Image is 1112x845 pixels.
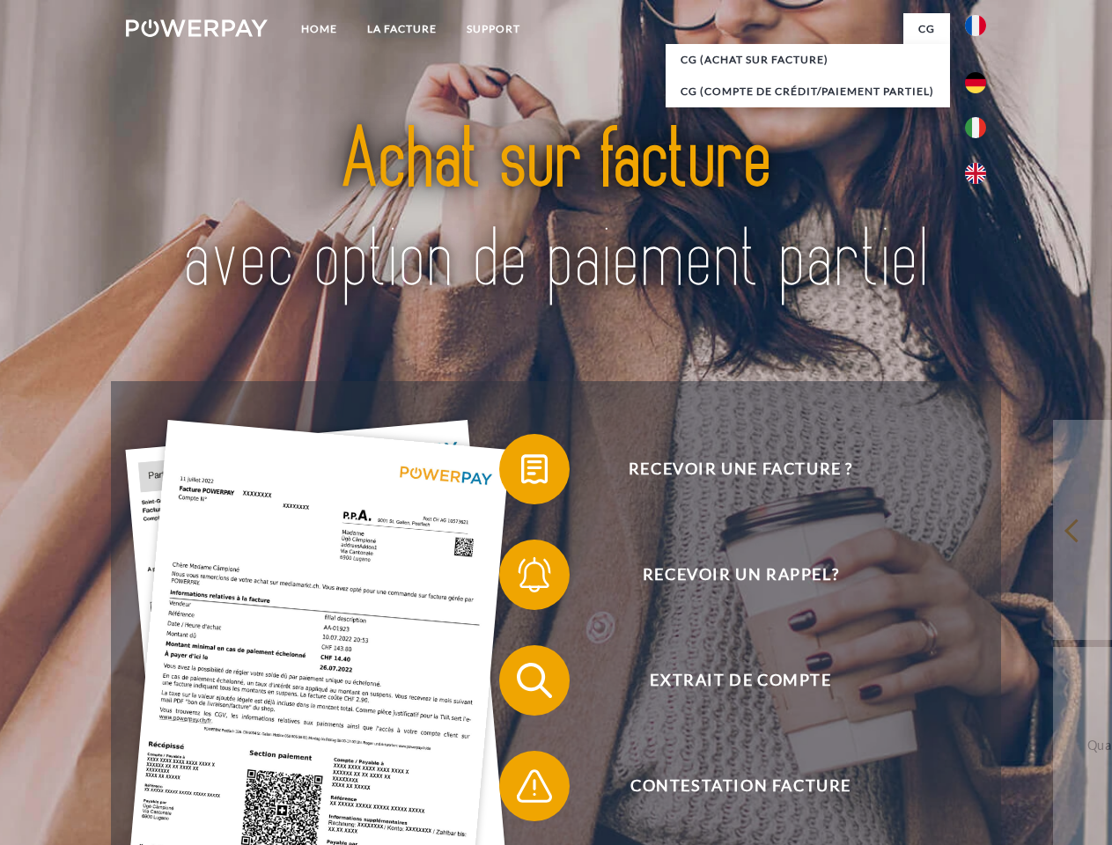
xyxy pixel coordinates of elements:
[525,751,956,821] span: Contestation Facture
[512,553,556,597] img: qb_bell.svg
[512,764,556,808] img: qb_warning.svg
[126,19,268,37] img: logo-powerpay-white.svg
[352,13,452,45] a: LA FACTURE
[168,84,944,337] img: title-powerpay_fr.svg
[499,751,957,821] button: Contestation Facture
[965,72,986,93] img: de
[499,434,957,504] button: Recevoir une facture ?
[965,117,986,138] img: it
[286,13,352,45] a: Home
[666,44,950,76] a: CG (achat sur facture)
[965,15,986,36] img: fr
[499,540,957,610] button: Recevoir un rappel?
[499,645,957,716] button: Extrait de compte
[525,540,956,610] span: Recevoir un rappel?
[525,434,956,504] span: Recevoir une facture ?
[666,76,950,107] a: CG (Compte de crédit/paiement partiel)
[903,13,950,45] a: CG
[512,447,556,491] img: qb_bill.svg
[512,658,556,702] img: qb_search.svg
[525,645,956,716] span: Extrait de compte
[452,13,535,45] a: Support
[965,163,986,184] img: en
